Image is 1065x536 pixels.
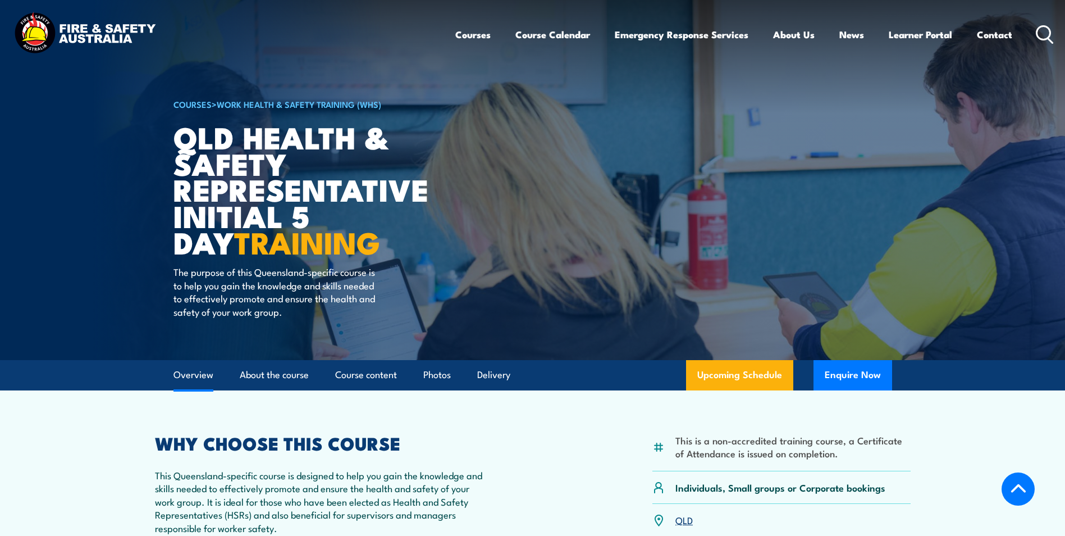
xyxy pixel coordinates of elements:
li: This is a non-accredited training course, a Certificate of Attendance is issued on completion. [675,434,911,460]
strong: TRAINING [234,218,380,265]
a: Upcoming Schedule [686,360,793,390]
a: Emergency Response Services [615,20,748,49]
a: COURSES [173,98,212,110]
p: The purpose of this Queensland-specific course is to help you gain the knowledge and skills neede... [173,265,378,318]
a: Delivery [477,360,510,390]
p: This Queensland-specific course is designed to help you gain the knowledge and skills needed to e... [155,469,483,534]
a: About the course [240,360,309,390]
a: QLD [675,513,693,526]
a: About Us [773,20,815,49]
a: Courses [455,20,491,49]
p: Individuals, Small groups or Corporate bookings [675,481,885,494]
a: Learner Portal [889,20,952,49]
button: Enquire Now [813,360,892,390]
a: Contact [977,20,1012,49]
a: Photos [423,360,451,390]
h1: QLD Health & Safety Representative Initial 5 Day [173,124,451,255]
h2: WHY CHOOSE THIS COURSE [155,435,483,451]
a: Overview [173,360,213,390]
a: News [839,20,864,49]
a: Work Health & Safety Training (WHS) [217,98,381,110]
a: Course Calendar [515,20,590,49]
a: Course content [335,360,397,390]
h6: > [173,97,451,111]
